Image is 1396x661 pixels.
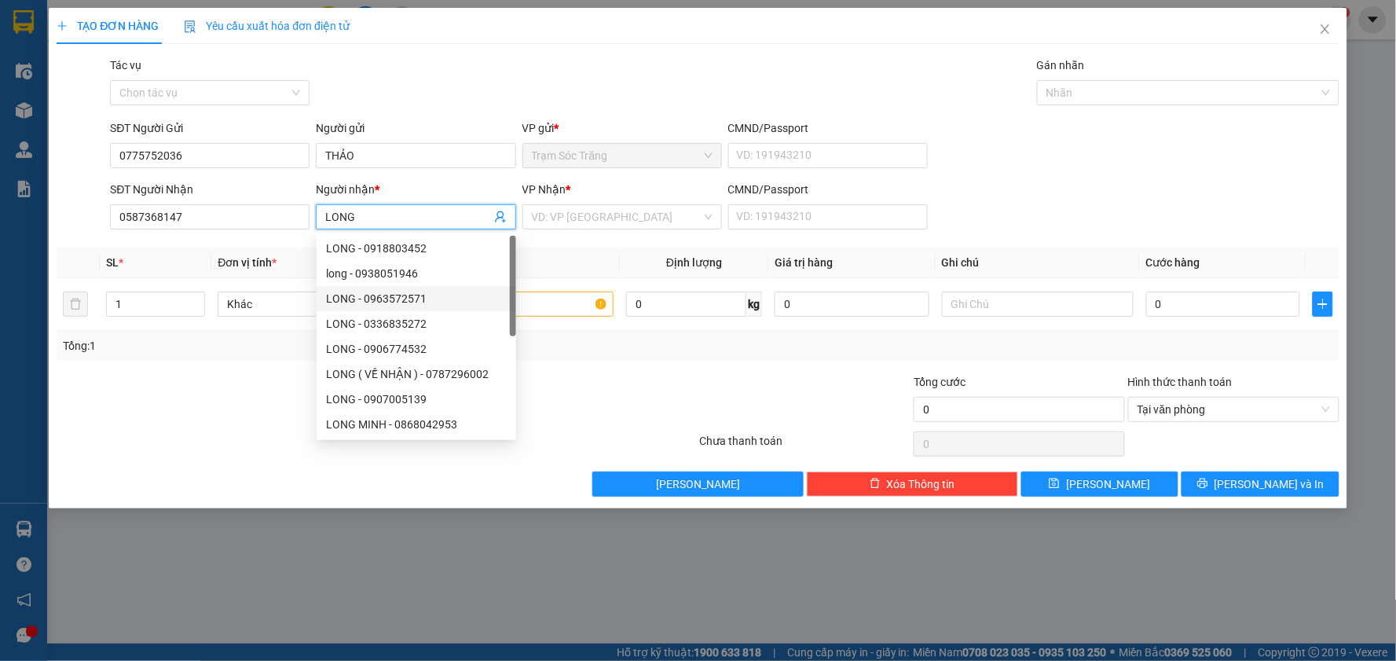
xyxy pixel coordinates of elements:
[942,292,1134,317] input: Ghi Chú
[233,34,302,49] span: [DATE]
[110,181,310,198] div: SĐT Người Nhận
[1037,59,1085,72] label: Gán nhãn
[326,315,507,332] div: LONG - 0336835272
[532,144,713,167] span: Trạm Sóc Trăng
[101,9,208,42] strong: XE KHÁCH MỸ DUYÊN
[57,20,159,32] span: TẠO ĐƠN HÀNG
[110,59,141,72] label: Tác vụ
[90,65,218,82] strong: PHIẾU GỬI HÀNG
[317,336,516,362] div: LONG - 0906774532
[218,256,277,269] span: Đơn vị tính
[887,476,955,493] span: Xóa Thông tin
[1138,398,1330,421] span: Tại văn phòng
[317,286,516,311] div: LONG - 0963572571
[1215,476,1325,493] span: [PERSON_NAME] và In
[1197,478,1208,490] span: printer
[227,292,400,316] span: Khác
[93,50,203,61] span: TP.HCM -SÓC TRĂNG
[522,183,566,196] span: VP Nhận
[326,240,507,257] div: LONG - 0918803452
[326,290,507,307] div: LONG - 0963572571
[1021,472,1179,497] button: save[PERSON_NAME]
[317,412,516,437] div: LONG MINH - 0868042953
[184,20,350,32] span: Yêu cầu xuất hóa đơn điện tử
[326,391,507,408] div: LONG - 0907005139
[807,472,1018,497] button: deleteXóa Thông tin
[317,311,516,336] div: LONG - 0336835272
[494,211,507,223] span: user-add
[728,119,928,137] div: CMND/Passport
[326,416,507,433] div: LONG MINH - 0868042953
[1066,476,1150,493] span: [PERSON_NAME]
[326,340,507,358] div: LONG - 0906774532
[63,292,88,317] button: delete
[775,256,833,269] span: Giá trị hàng
[592,472,804,497] button: [PERSON_NAME]
[775,292,929,317] input: 0
[316,181,515,198] div: Người nhận
[7,108,162,166] span: Gửi:
[1314,298,1332,310] span: plus
[317,387,516,412] div: LONG - 0907005139
[666,256,722,269] span: Định lượng
[656,476,740,493] span: [PERSON_NAME]
[326,265,507,282] div: long - 0938051946
[1303,8,1347,52] button: Close
[522,119,722,137] div: VP gửi
[936,248,1140,278] th: Ghi chú
[870,478,881,490] span: delete
[914,376,965,388] span: Tổng cước
[317,236,516,261] div: LONG - 0918803452
[728,181,928,198] div: CMND/Passport
[746,292,762,317] span: kg
[326,365,507,383] div: LONG ( VỀ NHẬN ) - 0787296002
[422,292,614,317] input: VD: Bàn, Ghế
[184,20,196,33] img: icon
[1313,292,1332,317] button: plus
[1049,478,1060,490] span: save
[317,362,516,387] div: LONG ( VỀ NHẬN ) - 0787296002
[63,337,539,354] div: Tổng: 1
[233,19,302,49] p: Ngày giờ in:
[7,108,162,166] span: Trạm Sóc Trăng
[1128,376,1233,388] label: Hình thức thanh toán
[1146,256,1200,269] span: Cước hàng
[110,119,310,137] div: SĐT Người Gửi
[57,20,68,31] span: plus
[698,432,912,460] div: Chưa thanh toán
[317,261,516,286] div: long - 0938051946
[1319,23,1332,35] span: close
[106,256,119,269] span: SL
[316,119,515,137] div: Người gửi
[1182,472,1339,497] button: printer[PERSON_NAME] và In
